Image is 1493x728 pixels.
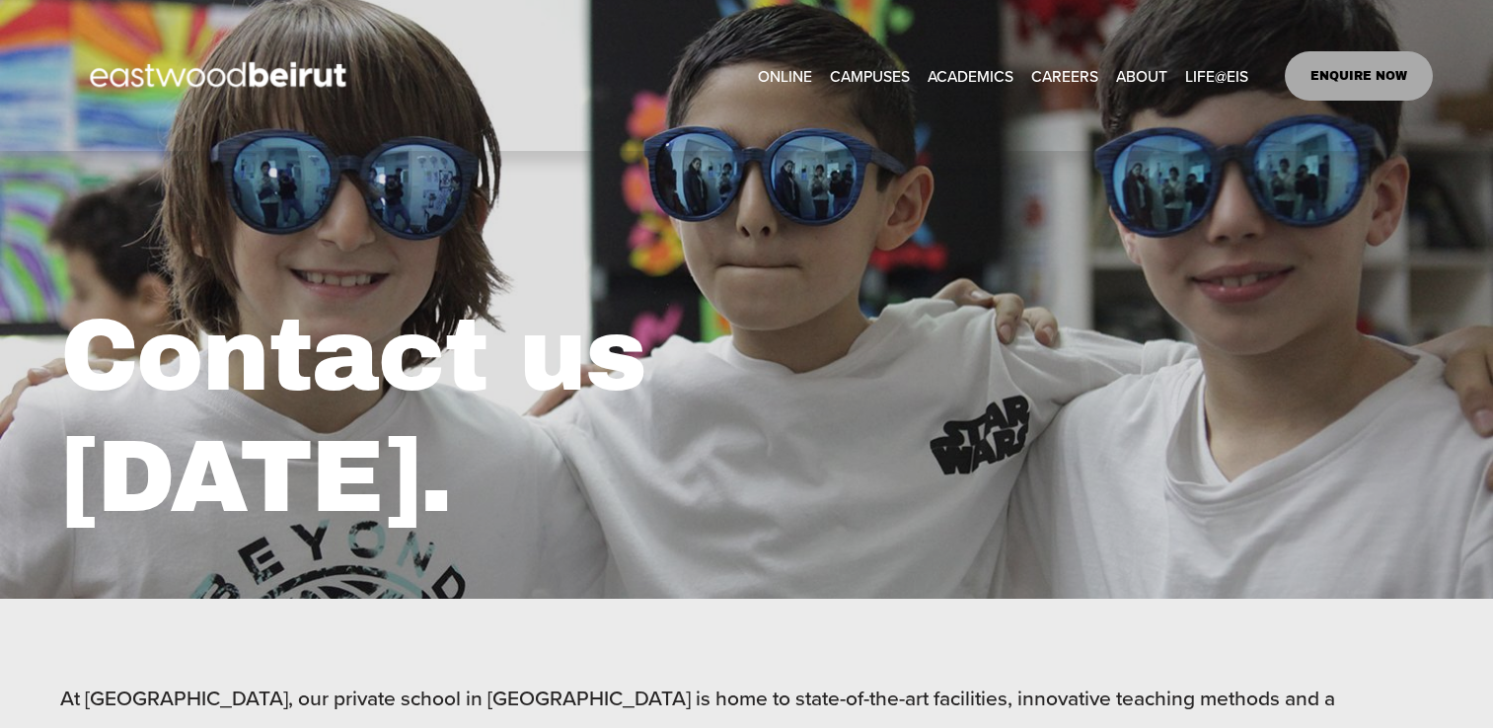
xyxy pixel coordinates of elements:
img: EastwoodIS Global Site [60,26,382,126]
span: LIFE@EIS [1185,62,1248,90]
h1: Contact us [DATE]. [60,296,1087,540]
span: ABOUT [1116,62,1167,90]
a: folder dropdown [928,60,1013,91]
a: folder dropdown [1185,60,1248,91]
a: folder dropdown [1116,60,1167,91]
span: ACADEMICS [928,62,1013,90]
span: CAMPUSES [830,62,910,90]
a: ENQUIRE NOW [1285,51,1434,101]
a: ONLINE [758,60,812,91]
a: folder dropdown [830,60,910,91]
a: CAREERS [1031,60,1098,91]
